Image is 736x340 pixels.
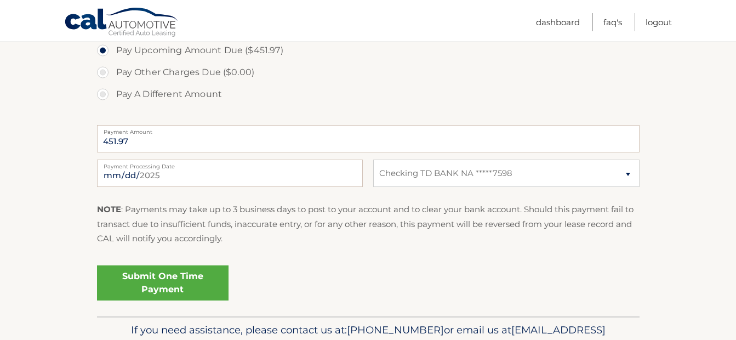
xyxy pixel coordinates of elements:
[97,125,640,134] label: Payment Amount
[64,7,179,39] a: Cal Automotive
[97,160,363,168] label: Payment Processing Date
[97,204,121,214] strong: NOTE
[97,160,363,187] input: Payment Date
[97,202,640,246] p: : Payments may take up to 3 business days to post to your account and to clear your bank account....
[97,83,640,105] label: Pay A Different Amount
[97,265,229,301] a: Submit One Time Payment
[97,39,640,61] label: Pay Upcoming Amount Due ($451.97)
[603,13,622,31] a: FAQ's
[536,13,580,31] a: Dashboard
[97,61,640,83] label: Pay Other Charges Due ($0.00)
[347,324,444,336] span: [PHONE_NUMBER]
[97,125,640,152] input: Payment Amount
[646,13,672,31] a: Logout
